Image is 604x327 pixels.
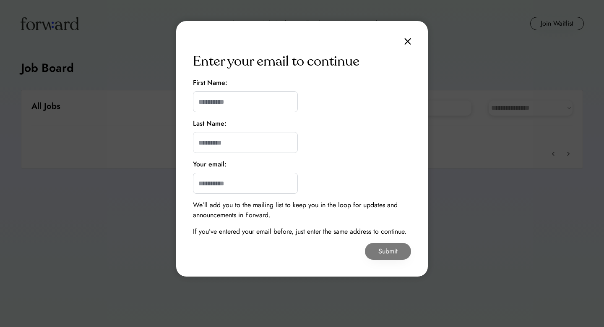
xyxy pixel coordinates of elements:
div: Your email: [193,159,226,169]
img: close.svg [404,38,411,45]
div: First Name: [193,78,227,88]
button: Submit [365,243,411,260]
div: Last Name: [193,119,226,129]
div: Enter your email to continue [193,51,359,71]
div: We’ll add you to the mailing list to keep you in the loop for updates and announcements in Forward. [193,200,411,220]
div: If you’ve entered your email before, just enter the same address to continue. [193,227,406,237]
